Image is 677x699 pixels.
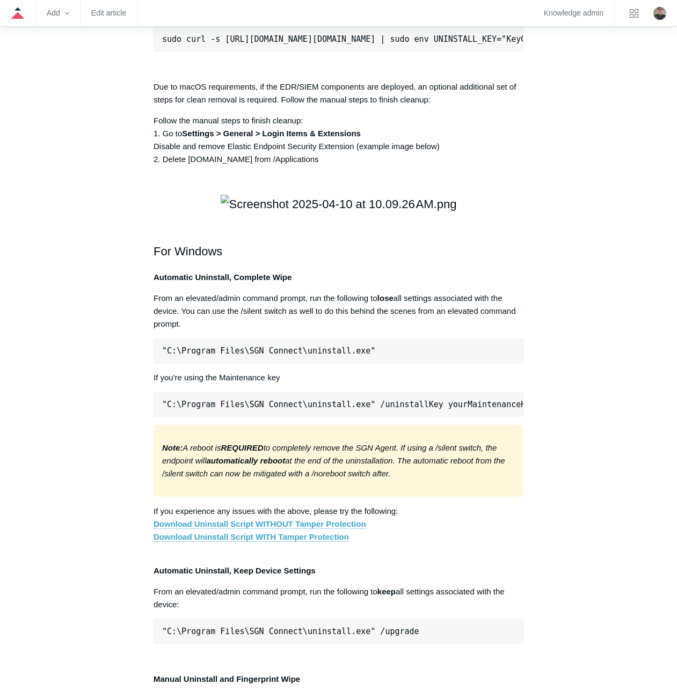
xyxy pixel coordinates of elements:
[182,129,361,138] strong: Settings > General > Login Items & Extensions
[91,10,126,16] a: Edit article
[653,7,666,20] img: user avatar
[154,223,523,261] h2: For Windows
[154,392,523,417] pre: "C:\Program Files\SGN Connect\uninstall.exe" /uninstallKey yourMaintenanceKeyHere
[207,456,286,465] strong: automatically reboot
[653,7,666,20] zd-hc-trigger: Click your profile icon to open the profile menu
[154,587,505,609] span: From an elevated/admin command prompt, run the following to all settings associated with the device:
[377,293,394,303] strong: lose
[154,371,523,384] p: If you're using the Maintenance key
[221,443,263,452] strong: REQUIRED
[47,10,69,16] zd-hc-trigger: Add
[154,532,349,542] a: Download Uninstall Script WITH Tamper Protection
[162,627,419,636] span: "C:\Program Files\SGN Connect\uninstall.exe" /upgrade
[154,566,316,575] strong: Automatic Uninstall, Keep Device Settings
[154,27,523,51] pre: sudo curl -s [URL][DOMAIN_NAME][DOMAIN_NAME] | sudo env UNINSTALL_KEY="KeyGoesHere" bash -s -- -f
[154,674,300,683] strong: Manual Uninstall and Fingerprint Wipe
[154,80,523,106] p: Due to macOS requirements, if the EDR/SIEM components are deployed, an optional additional set of...
[154,114,523,166] p: Follow the manual steps to finish cleanup: 1. Go to Disable and remove Elastic Endpoint Security ...
[154,505,523,543] p: If you experience any issues with the above, please try the following:
[377,587,396,596] strong: keep
[154,519,366,529] a: Download Uninstall Script WITHOUT Tamper Protection
[162,443,183,452] strong: Note:
[154,293,516,328] span: From an elevated/admin command prompt, run the following to all settings associated with the devi...
[162,346,375,356] span: "C:\Program Files\SGN Connect\uninstall.exe"
[154,273,292,282] strong: Automatic Uninstall, Complete Wipe
[544,10,603,16] a: Knowledge admin
[221,195,457,214] img: Screenshot 2025-04-10 at 10.09.26 AM.png
[162,443,505,478] em: A reboot is to completely remove the SGN Agent. If using a /silent switch, the endpoint will at t...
